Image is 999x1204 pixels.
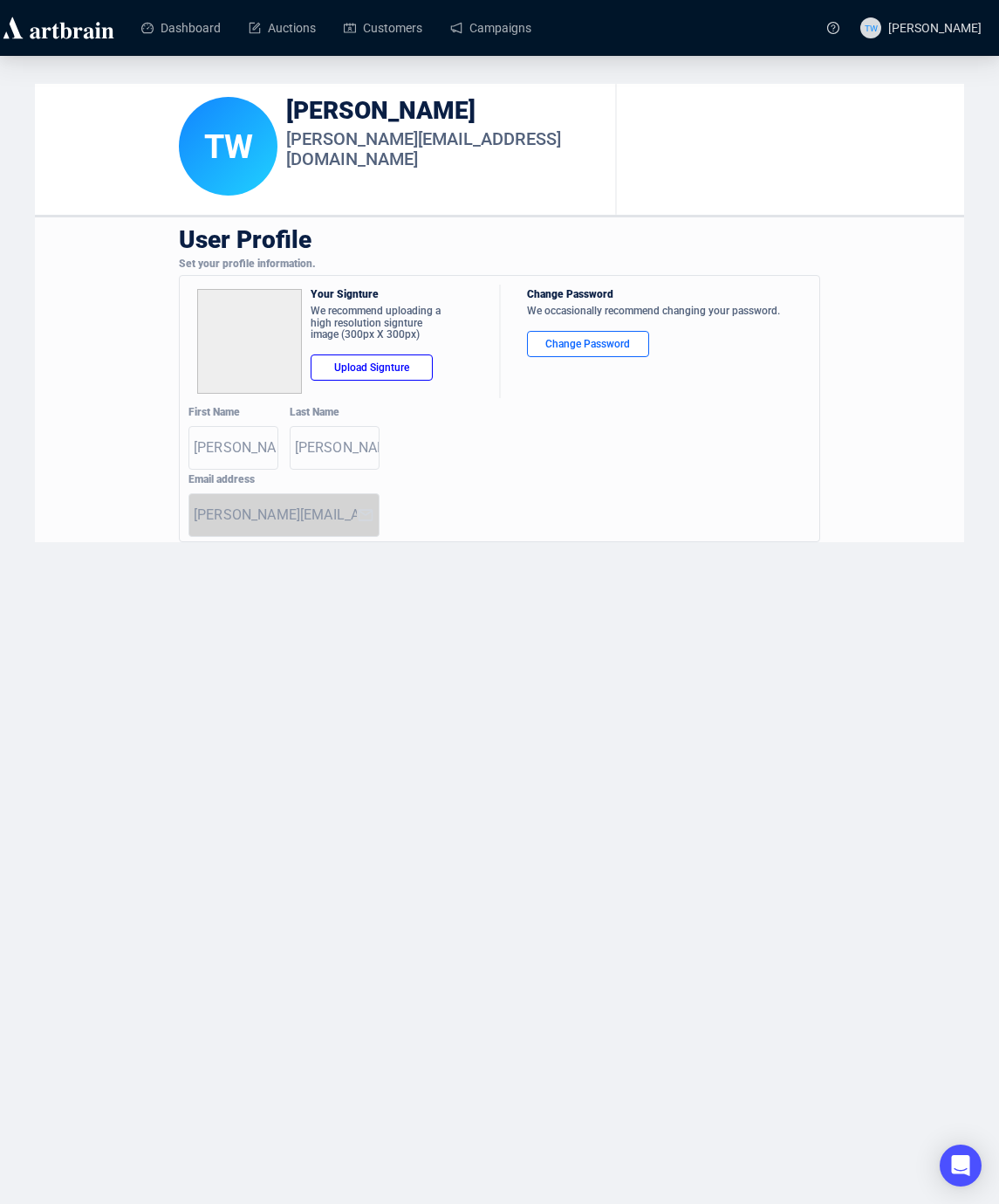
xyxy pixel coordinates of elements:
button: Change Password [527,331,649,357]
div: We recommend uploading a high resolution signture image (300px X 300px) [311,306,442,346]
div: Change Password [542,335,634,353]
button: Upload Signture [311,354,433,381]
span: TW [865,20,878,34]
span: question-circle [827,22,839,34]
span: TW [204,127,253,166]
input: First Name [194,434,277,462]
a: Dashboard [141,5,221,51]
div: Upload Signture [325,359,418,376]
div: [PERSON_NAME][EMAIL_ADDRESS][DOMAIN_NAME] [286,129,615,174]
div: We occasionally recommend changing your password. [527,306,780,322]
a: Auctions [249,5,316,51]
img: email.svg [357,506,374,524]
div: First Name [188,407,277,423]
div: User Profile [179,217,820,258]
input: Last Name [295,434,379,462]
div: [PERSON_NAME] [286,97,615,129]
div: Your Signture [311,289,499,306]
div: Last Name [290,407,378,423]
span: [PERSON_NAME] [888,21,982,35]
a: Customers [344,5,422,51]
div: Open Intercom Messenger [940,1145,982,1187]
a: Campaigns [450,5,531,51]
div: Change Password [527,289,780,306]
div: Tim Woody [179,97,277,196]
input: Your Email [194,501,357,529]
div: Set your profile information. [179,258,820,275]
div: Email address [188,474,378,491]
